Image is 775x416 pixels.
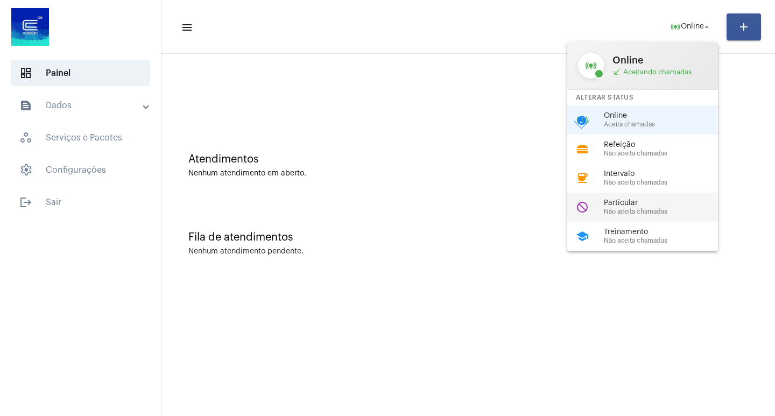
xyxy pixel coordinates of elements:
span: Não aceita chamadas [604,179,727,186]
mat-icon: online_prediction [578,53,604,79]
span: Online [604,112,727,120]
mat-icon: lunch_dining [576,143,589,156]
span: Online [612,55,707,66]
span: Intervalo [604,170,727,178]
span: Refeição [604,141,727,149]
span: Aceitando chamadas [612,68,707,76]
mat-icon: online_prediction [576,114,589,126]
mat-icon: do_not_disturb [576,201,589,214]
span: Não aceita chamadas [604,150,727,157]
mat-icon: school [576,230,589,243]
mat-icon: call_received [612,68,621,76]
span: Não aceita chamadas [604,208,727,215]
mat-icon: check_circle [574,113,590,129]
div: Alterar Status [567,90,718,105]
span: Treinamento [604,228,727,236]
span: Não aceita chamadas [604,237,727,244]
span: Particular [604,199,727,207]
mat-icon: coffee [576,172,589,185]
span: Aceita chamadas [604,121,727,128]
